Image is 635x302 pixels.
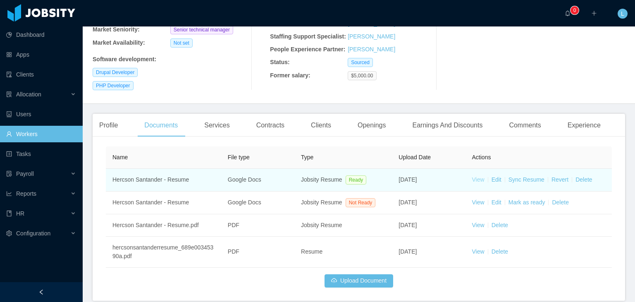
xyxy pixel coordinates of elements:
span: Reports [16,190,36,197]
span: Name [112,154,128,161]
span: [DATE] [399,222,417,228]
div: Profile [93,114,124,137]
b: Software development : [93,56,156,62]
span: Ready [346,175,367,185]
td: Hercson Santander - Resume.pdf [106,214,221,237]
span: Resume [301,248,322,255]
td: PDF [221,214,294,237]
span: [DATE] [399,248,417,255]
i: icon: solution [6,91,12,97]
div: Openings [351,114,393,137]
span: [DATE] [399,199,417,206]
sup: 0 [571,6,579,14]
a: View [472,248,485,255]
i: icon: plus [591,10,597,16]
a: icon: userWorkers [6,126,76,142]
span: Not Ready [346,198,376,207]
td: hercsonsantanderresume_689e00345390a.pdf [106,237,221,268]
span: HR [16,210,24,217]
span: PHP Developer [93,81,134,90]
div: Experience [561,114,607,137]
b: Staffing Support Specialist: [270,33,346,40]
i: icon: setting [6,230,12,236]
span: Actions [472,154,491,161]
td: PDF [221,237,294,268]
span: Payroll [16,170,34,177]
a: Delete [552,199,568,206]
div: Contracts [250,114,291,137]
div: Clients [304,114,338,137]
div: Comments [502,114,547,137]
span: $5,000.00 [348,71,376,80]
b: People Experience Partner: [270,46,345,53]
a: Sync Resume [508,176,544,183]
button: icon: cloud-uploadUpload Document [325,274,393,288]
a: [PERSON_NAME] [348,33,395,40]
a: icon: appstoreApps [6,46,76,63]
span: Drupal Developer [93,68,138,77]
a: Revert [551,176,568,183]
span: Jobsity Resume [301,199,342,206]
a: icon: profileTasks [6,146,76,162]
b: Former salary: [270,72,310,79]
span: Jobsity Resume [301,222,342,228]
span: Senior technical manager [170,25,233,34]
a: Delete [492,222,508,228]
a: Mark as ready [508,199,545,206]
span: Sourced [348,58,373,67]
div: Services [198,114,236,137]
a: View [472,199,485,206]
a: icon: auditClients [6,66,76,83]
i: icon: book [6,211,12,216]
span: Allocation [16,91,41,98]
span: Upload Date [399,154,431,161]
span: File type [228,154,250,161]
td: Google Docs [221,192,294,214]
span: Type [301,154,313,161]
td: Google Docs [221,169,294,192]
i: icon: bell [565,10,571,16]
a: icon: robotUsers [6,106,76,122]
b: Market Seniority: [93,26,140,33]
b: Market Availability: [93,39,145,46]
i: icon: line-chart [6,191,12,197]
b: Status: [270,59,289,65]
span: [DATE] [399,176,417,183]
span: L [621,9,624,19]
a: View [472,222,485,228]
a: Edit [492,176,501,183]
i: icon: file-protect [6,171,12,177]
a: [PERSON_NAME] [348,46,395,53]
div: Documents [138,114,184,137]
td: Hercson Santander - Resume [106,169,221,192]
div: Earnings And Discounts [406,114,489,137]
a: icon: pie-chartDashboard [6,26,76,43]
span: Jobsity Resume [301,176,342,183]
span: Configuration [16,230,50,237]
a: View [472,176,485,183]
a: Delete [492,248,508,255]
span: Not set [170,38,193,48]
td: Hercson Santander - Resume [106,192,221,214]
a: Edit [492,199,501,206]
a: Delete [575,176,592,183]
